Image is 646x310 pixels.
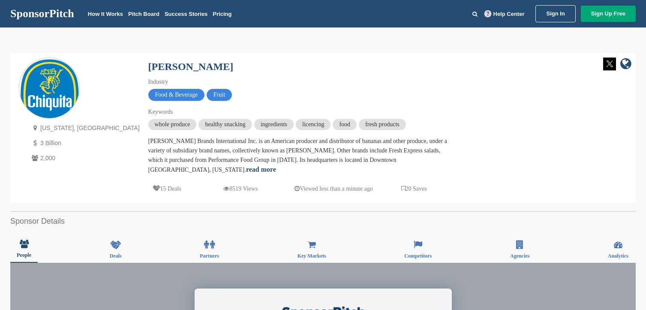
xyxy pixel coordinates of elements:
[10,216,636,227] h2: Sponsor Details
[17,252,31,258] span: People
[128,11,159,17] a: Pitch Board
[148,89,205,101] span: Food & Beverage
[510,253,529,258] span: Agencies
[620,58,631,72] a: company link
[148,107,448,117] div: Keywords
[603,58,616,70] img: Twitter white
[30,123,140,134] p: [US_STATE], [GEOGRAPHIC_DATA]
[200,253,219,258] span: Partners
[207,89,232,101] span: Fruit
[296,119,331,130] span: licencing
[581,6,636,22] a: Sign Up Free
[10,8,74,19] a: SponsorPitch
[608,253,628,258] span: Analytics
[333,119,357,130] span: food
[148,61,234,72] a: [PERSON_NAME]
[88,11,123,17] a: How It Works
[483,9,526,19] a: Help Center
[294,183,373,194] p: Viewed less than a minute ago
[535,5,575,22] a: Sign In
[148,137,448,175] div: [PERSON_NAME] Brands International Inc. is an American producer and distributor of bananas and ot...
[213,11,231,17] a: Pricing
[254,119,294,130] span: ingredients
[148,119,197,130] span: whole produce
[404,253,432,258] span: Competitors
[165,11,207,17] a: Success Stories
[30,138,140,149] p: 3 Billion
[297,253,326,258] span: Key Markets
[148,77,448,87] div: Industry
[223,183,258,194] p: 8519 Views
[246,166,276,173] a: read more
[359,119,406,130] span: fresh products
[153,183,181,194] p: 15 Deals
[110,253,122,258] span: Deals
[19,58,79,132] img: Sponsorpitch & Chiquita
[198,119,252,130] span: healthy snacking
[30,153,140,164] p: 2,000
[401,183,427,194] p: 20 Saves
